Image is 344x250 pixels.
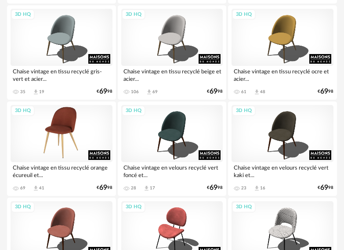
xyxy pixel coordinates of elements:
[253,185,260,192] span: Download icon
[118,101,227,196] a: 3D HQ Chaise vintage en velours recyclé vert foncé et... 28 Download icon 17 €6998
[210,89,217,94] span: 69
[320,185,328,191] span: 69
[33,89,39,95] span: Download icon
[318,185,333,191] div: € 98
[20,89,25,94] div: 35
[260,185,265,191] div: 16
[260,89,265,94] div: 48
[318,89,333,94] div: € 98
[11,202,35,213] div: 3D HQ
[39,89,44,94] div: 19
[131,89,139,94] div: 106
[99,89,107,94] span: 69
[20,185,25,191] div: 69
[152,89,158,94] div: 69
[121,66,223,83] div: Chaise vintage en tissu recyclé beige et acier...
[228,101,337,196] a: 3D HQ Chaise vintage en velours recyclé vert kaki et... 23 Download icon 16 €6998
[146,89,152,95] span: Download icon
[232,105,256,116] div: 3D HQ
[232,162,333,180] div: Chaise vintage en velours recyclé vert kaki et...
[241,89,246,94] div: 61
[11,66,112,83] div: Chaise vintage en tissu recyclé gris-vert et acier...
[121,162,223,180] div: Chaise vintage en velours recyclé vert foncé et...
[207,89,223,94] div: € 98
[253,89,260,95] span: Download icon
[122,105,145,116] div: 3D HQ
[7,5,116,100] a: 3D HQ Chaise vintage en tissu recyclé gris-vert et acier... 35 Download icon 19 €6998
[150,185,155,191] div: 17
[232,202,256,213] div: 3D HQ
[122,202,145,213] div: 3D HQ
[241,185,246,191] div: 23
[11,9,35,20] div: 3D HQ
[122,9,145,20] div: 3D HQ
[228,5,337,100] a: 3D HQ Chaise vintage en tissu recyclé ocre et acier... 61 Download icon 48 €6998
[131,185,136,191] div: 28
[232,9,256,20] div: 3D HQ
[97,185,112,191] div: € 98
[118,5,227,100] a: 3D HQ Chaise vintage en tissu recyclé beige et acier... 106 Download icon 69 €6998
[232,66,333,83] div: Chaise vintage en tissu recyclé ocre et acier...
[320,89,328,94] span: 69
[7,101,116,196] a: 3D HQ Chaise vintage en tissu recyclé orange écureuil et... 69 Download icon 41 €6998
[210,185,217,191] span: 69
[97,89,112,94] div: € 98
[11,162,112,180] div: Chaise vintage en tissu recyclé orange écureuil et...
[207,185,223,191] div: € 98
[39,185,44,191] div: 41
[143,185,150,192] span: Download icon
[33,185,39,192] span: Download icon
[11,105,35,116] div: 3D HQ
[99,185,107,191] span: 69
